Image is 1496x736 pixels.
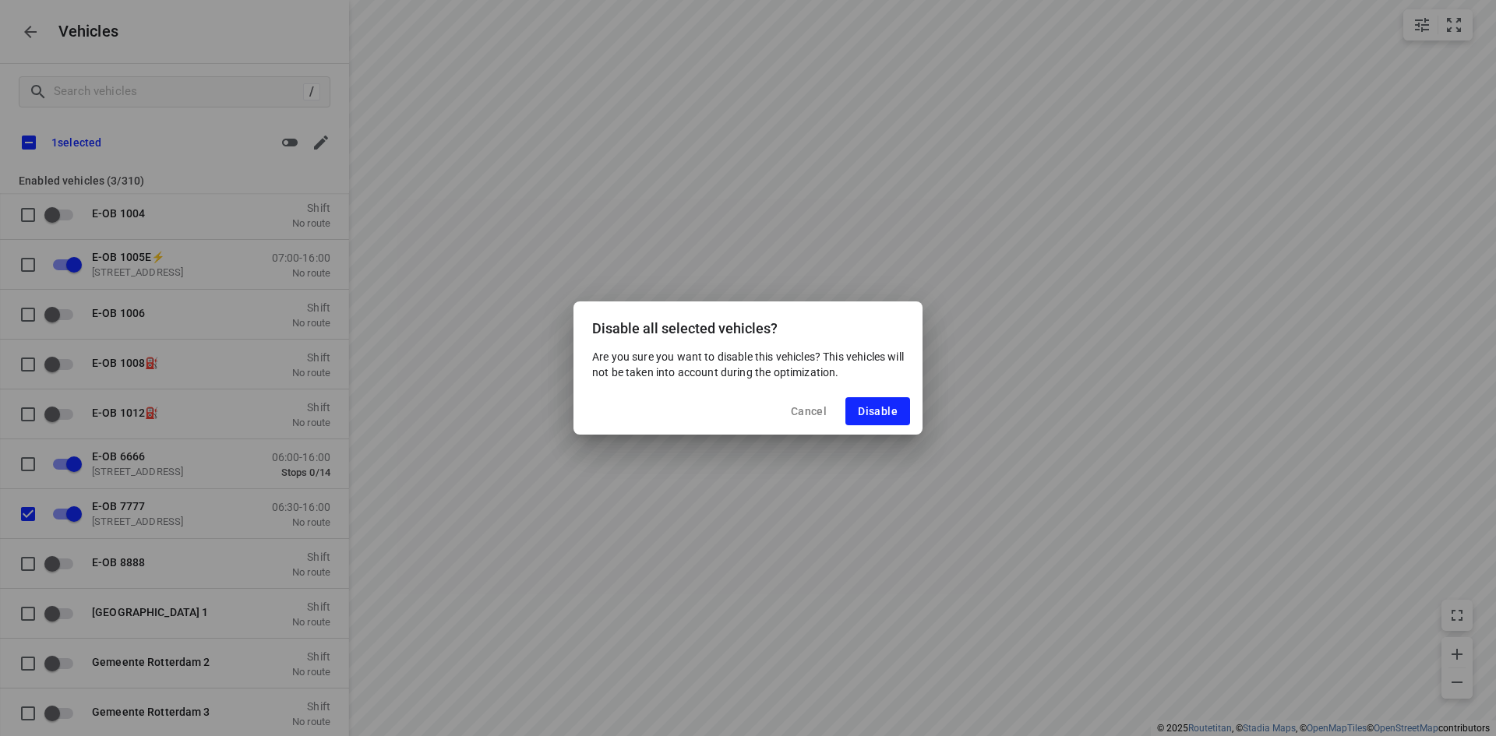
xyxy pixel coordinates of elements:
[592,349,904,380] p: Are you sure you want to disable this vehicles? This vehicles will not be taken into account duri...
[573,301,923,349] div: Disable all selected vehicles?
[791,405,827,417] span: Cancel
[778,397,839,425] button: Cancel
[845,397,910,425] button: Disable
[858,405,898,417] span: Disable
